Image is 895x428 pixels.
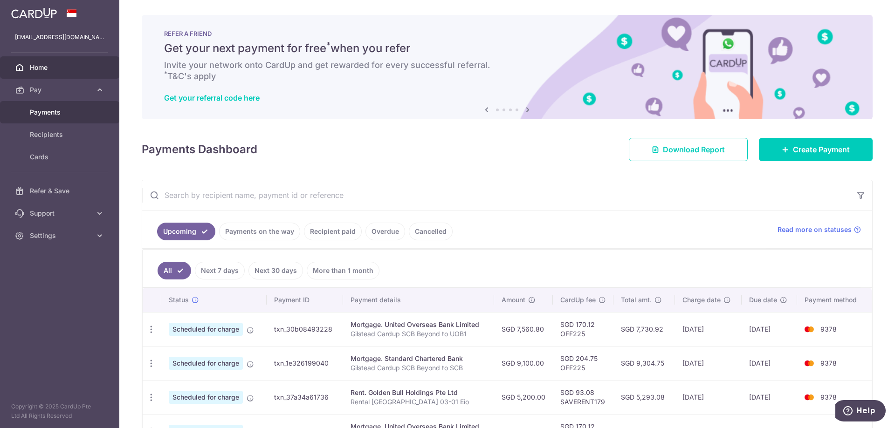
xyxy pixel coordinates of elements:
span: Read more on statuses [778,225,852,234]
span: Cards [30,152,91,162]
td: [DATE] [742,380,798,414]
td: SGD 170.12 OFF225 [553,312,613,346]
th: Payment ID [267,288,344,312]
img: Bank Card [800,358,819,369]
a: Cancelled [409,223,453,240]
a: Next 7 days [195,262,245,279]
span: Recipients [30,130,91,139]
td: SGD 9,304.75 [613,346,675,380]
p: REFER A FRIEND [164,30,850,37]
span: Pay [30,85,91,95]
a: Read more on statuses [778,225,861,234]
a: Download Report [629,138,748,161]
td: txn_37a34a61736 [267,380,344,414]
h5: Get your next payment for free when you refer [164,41,850,56]
a: Upcoming [157,223,215,240]
span: Scheduled for charge [169,391,243,404]
span: Due date [749,295,777,305]
td: SGD 204.75 OFF225 [553,346,613,380]
span: 9378 [820,393,837,401]
div: Mortgage. Standard Chartered Bank [351,354,486,363]
input: Search by recipient name, payment id or reference [142,180,850,210]
span: 9378 [820,325,837,333]
span: Home [30,63,91,72]
span: Scheduled for charge [169,357,243,370]
th: Payment method [797,288,872,312]
td: [DATE] [675,312,742,346]
span: Create Payment [793,144,850,155]
td: [DATE] [675,346,742,380]
a: Payments on the way [219,223,300,240]
span: Download Report [663,144,725,155]
h4: Payments Dashboard [142,141,257,158]
span: Total amt. [621,295,652,305]
span: Status [169,295,189,305]
td: [DATE] [675,380,742,414]
p: Gilstead Cardup SCB Beyond to UOB1 [351,329,486,339]
div: Rent. Golden Bull Holdings Pte Ltd [351,388,486,397]
td: SGD 7,560.80 [494,312,553,346]
td: [DATE] [742,346,798,380]
span: Settings [30,231,91,240]
a: All [158,262,191,279]
img: RAF banner [142,15,873,119]
span: Payments [30,108,91,117]
td: txn_30b08493228 [267,312,344,346]
a: Recipient paid [304,223,362,240]
td: txn_1e326199040 [267,346,344,380]
span: 9378 [820,359,837,367]
a: Next 30 days [248,262,303,279]
div: Mortgage. United Overseas Bank Limited [351,320,486,329]
td: SGD 5,200.00 [494,380,553,414]
td: SGD 93.08 SAVERENT179 [553,380,613,414]
span: Support [30,209,91,218]
a: Overdue [365,223,405,240]
p: Rental [GEOGRAPHIC_DATA] 03-01 Eio [351,397,486,407]
a: More than 1 month [307,262,379,279]
span: Charge date [682,295,721,305]
span: CardUp fee [560,295,596,305]
img: CardUp [11,7,57,19]
td: SGD 5,293.08 [613,380,675,414]
img: Bank Card [800,324,819,335]
span: Refer & Save [30,186,91,196]
img: Bank Card [800,392,819,403]
h6: Invite your network onto CardUp and get rewarded for every successful referral. T&C's apply [164,60,850,82]
td: [DATE] [742,312,798,346]
iframe: Opens a widget where you can find more information [835,400,886,423]
td: SGD 9,100.00 [494,346,553,380]
a: Create Payment [759,138,873,161]
p: [EMAIL_ADDRESS][DOMAIN_NAME] [15,33,104,42]
span: Scheduled for charge [169,323,243,336]
a: Get your referral code here [164,93,260,102]
p: Gilstead Cardup SCB Beyond to SCB [351,363,486,373]
th: Payment details [343,288,494,312]
td: SGD 7,730.92 [613,312,675,346]
span: Amount [502,295,525,305]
